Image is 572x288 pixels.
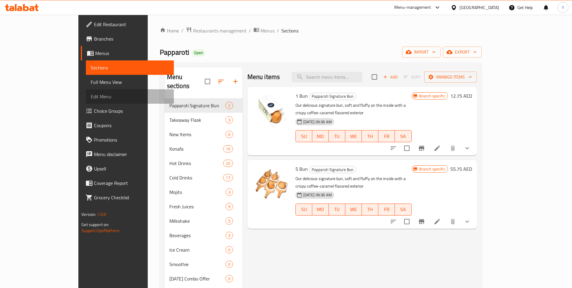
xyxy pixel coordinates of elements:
span: SU [298,205,310,214]
button: Branch-specific-item [414,141,429,155]
span: Menus [95,50,169,57]
span: 5 Bun [295,164,308,173]
svg: Show Choices [464,145,471,152]
span: Mojito [169,188,225,196]
div: Hot Drinks [169,160,223,167]
div: New Items6 [165,127,243,142]
span: Select section first [400,72,424,82]
button: TH [362,204,378,216]
span: Upsell [94,165,169,172]
li: / [277,27,279,34]
a: Menus [81,46,174,60]
span: Smoothie [169,261,225,268]
div: items [225,232,233,239]
a: Full Menu View [86,75,174,89]
span: Sort sections [214,74,228,89]
button: show more [460,214,474,229]
span: 1.0.0 [97,210,107,218]
span: Edit Restaurant [94,21,169,28]
button: SU [295,204,312,216]
span: TH [364,205,376,214]
button: delete [446,141,460,155]
div: items [223,160,233,167]
h6: 12.75 AED [450,92,472,100]
button: delete [446,214,460,229]
button: FR [378,204,395,216]
span: FR [381,132,392,141]
div: Konafa [169,145,223,152]
a: Branches [81,32,174,46]
span: Papparoti Signature Bun [309,166,356,173]
a: Coupons [81,118,174,133]
img: 5 Bun [252,165,291,203]
span: Y [562,4,564,11]
span: Manage items [429,73,472,81]
span: Menus [261,27,274,34]
p: Our delicious signature bun, soft and fluffy on the inside with a crispy coffee-caramel flavored ... [295,175,412,190]
span: Select section [368,71,381,83]
p: Our delicious signature bun, soft and fluffy on the inside with a crispy coffee-caramel flavored ... [295,102,412,117]
span: [DATE] Combo Offer [169,275,225,282]
div: Milkshake5 [165,214,243,228]
button: sort-choices [386,214,401,229]
div: Mojito3 [165,185,243,199]
span: MO [315,132,326,141]
h2: Menu items [247,72,280,81]
div: Beverages3 [165,228,243,243]
span: 0 [226,262,233,267]
button: FR [378,130,395,142]
button: Manage items [424,72,477,83]
div: Papparoti Signature Bun [169,102,225,109]
div: items [225,275,233,282]
h6: 55.75 AED [450,165,472,173]
span: New Items [169,131,225,138]
li: / [181,27,183,34]
span: Branches [94,35,169,42]
span: 20 [223,161,232,166]
a: Support.OpsPlatform [81,227,120,234]
div: items [225,203,233,210]
span: Add item [381,72,400,82]
span: 1 Bun [295,91,308,100]
div: items [225,131,233,138]
span: TH [364,132,376,141]
span: 5 [226,218,233,224]
img: 1 Bun [252,92,291,130]
span: Select all sections [201,75,214,88]
span: Version: [81,210,96,218]
span: Grocery Checklist [94,194,169,201]
button: Branch-specific-item [414,214,429,229]
span: Fresh Juices [169,203,225,210]
span: 16 [223,146,232,152]
button: TH [362,130,378,142]
button: show more [460,141,474,155]
span: [DATE] 06:36 AM [301,192,334,198]
button: SU [295,130,312,142]
div: Hot Drinks20 [165,156,243,170]
div: Konafa16 [165,142,243,156]
button: SA [395,130,411,142]
a: Edit Restaurant [81,17,174,32]
span: export [448,48,477,56]
span: Restaurants management [193,27,247,34]
div: items [223,174,233,181]
span: SU [298,132,310,141]
button: sort-choices [386,141,401,155]
span: MO [315,205,326,214]
div: Papparoti Signature Bun2 [165,98,243,113]
a: Sections [86,60,174,75]
a: Choice Groups [81,104,174,118]
div: Open [192,49,205,57]
span: Open [192,50,205,55]
div: items [225,246,233,253]
span: 6 [226,132,233,137]
span: SA [397,205,409,214]
div: Smoothie0 [165,257,243,271]
span: FR [381,205,392,214]
div: items [225,261,233,268]
div: Ramadan Combo Offer [169,275,225,282]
